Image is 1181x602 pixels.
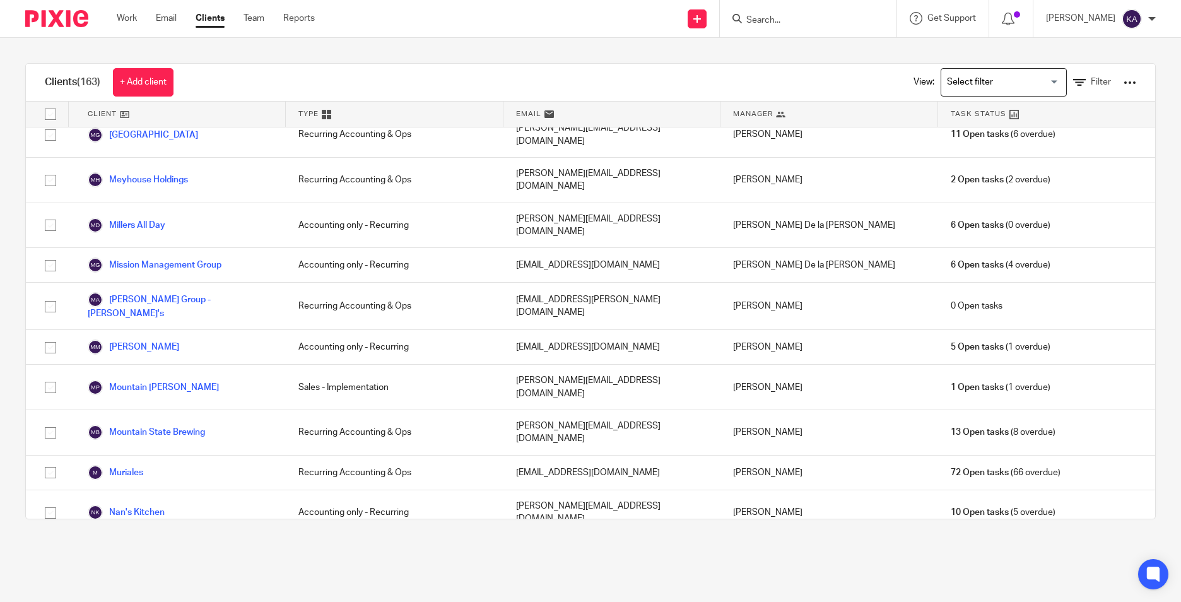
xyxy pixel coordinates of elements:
div: [PERSON_NAME] [720,112,937,157]
span: 10 Open tasks [951,506,1009,519]
a: Work [117,12,137,25]
span: (5 overdue) [951,506,1055,519]
a: Team [244,12,264,25]
input: Search [745,15,859,27]
div: [EMAIL_ADDRESS][DOMAIN_NAME] [503,248,720,282]
div: [PERSON_NAME] [720,283,937,329]
a: Clients [196,12,225,25]
span: 2 Open tasks [951,174,1004,186]
div: [PERSON_NAME][EMAIL_ADDRESS][DOMAIN_NAME] [503,490,720,535]
span: 6 Open tasks [951,219,1004,232]
p: [PERSON_NAME] [1046,12,1115,25]
span: 0 Open tasks [951,300,1002,312]
span: Filter [1091,78,1111,86]
div: Accounting only - Recurring [286,203,503,248]
div: [PERSON_NAME] [720,365,937,410]
span: 72 Open tasks [951,466,1009,479]
div: [PERSON_NAME][EMAIL_ADDRESS][DOMAIN_NAME] [503,158,720,203]
a: [GEOGRAPHIC_DATA] [88,127,198,143]
div: [PERSON_NAME] [720,456,937,490]
a: [PERSON_NAME] Group - [PERSON_NAME]'s [88,292,273,320]
span: Get Support [927,14,976,23]
img: svg%3E [88,127,103,143]
img: svg%3E [88,292,103,307]
div: Accounting only - Recurring [286,248,503,282]
span: (0 overdue) [951,219,1050,232]
input: Search for option [943,71,1059,93]
a: Mountain State Brewing [88,425,205,440]
div: [PERSON_NAME] [720,490,937,535]
span: (4 overdue) [951,259,1050,271]
img: svg%3E [88,465,103,480]
img: svg%3E [88,425,103,440]
img: svg%3E [88,218,103,233]
span: (66 overdue) [951,466,1061,479]
span: (2 overdue) [951,174,1050,186]
div: View: [895,64,1136,101]
input: Select all [38,102,62,126]
a: Meyhouse Holdings [88,172,188,187]
span: 5 Open tasks [951,341,1004,353]
div: [EMAIL_ADDRESS][PERSON_NAME][DOMAIN_NAME] [503,283,720,329]
div: Recurring Accounting & Ops [286,158,503,203]
a: [PERSON_NAME] [88,339,179,355]
div: [PERSON_NAME][EMAIL_ADDRESS][DOMAIN_NAME] [503,410,720,455]
span: (6 overdue) [951,128,1055,141]
div: [PERSON_NAME] De la [PERSON_NAME] [720,203,937,248]
a: + Add client [113,68,173,97]
a: Mission Management Group [88,257,221,273]
span: Type [298,109,319,119]
div: [PERSON_NAME] [720,410,937,455]
span: (1 overdue) [951,381,1050,394]
div: Search for option [941,68,1067,97]
span: 11 Open tasks [951,128,1009,141]
img: svg%3E [88,380,103,395]
a: Muriales [88,465,143,480]
span: Client [88,109,117,119]
span: 1 Open tasks [951,381,1004,394]
span: Task Status [951,109,1006,119]
div: [PERSON_NAME] [720,158,937,203]
div: [PERSON_NAME][EMAIL_ADDRESS][DOMAIN_NAME] [503,112,720,157]
img: svg%3E [88,172,103,187]
div: [PERSON_NAME] De la [PERSON_NAME] [720,248,937,282]
div: [EMAIL_ADDRESS][DOMAIN_NAME] [503,456,720,490]
div: Recurring Accounting & Ops [286,410,503,455]
div: [PERSON_NAME] [720,330,937,364]
a: Millers All Day [88,218,165,233]
div: Recurring Accounting & Ops [286,112,503,157]
span: 6 Open tasks [951,259,1004,271]
a: Email [156,12,177,25]
span: (163) [77,77,100,87]
h1: Clients [45,76,100,89]
div: Accounting only - Recurring [286,330,503,364]
img: svg%3E [88,339,103,355]
a: Nan's Kitchen [88,505,165,520]
span: 13 Open tasks [951,426,1009,439]
img: svg%3E [88,505,103,520]
div: [PERSON_NAME][EMAIL_ADDRESS][DOMAIN_NAME] [503,203,720,248]
div: Recurring Accounting & Ops [286,283,503,329]
div: Sales - Implementation [286,365,503,410]
div: [PERSON_NAME][EMAIL_ADDRESS][DOMAIN_NAME] [503,365,720,410]
div: Recurring Accounting & Ops [286,456,503,490]
a: Reports [283,12,315,25]
img: svg%3E [1122,9,1142,29]
img: Pixie [25,10,88,27]
span: (1 overdue) [951,341,1050,353]
div: [EMAIL_ADDRESS][DOMAIN_NAME] [503,330,720,364]
img: svg%3E [88,257,103,273]
div: Accounting only - Recurring [286,490,503,535]
span: Email [516,109,541,119]
a: Mountain [PERSON_NAME] [88,380,219,395]
span: (8 overdue) [951,426,1055,439]
span: Manager [733,109,773,119]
